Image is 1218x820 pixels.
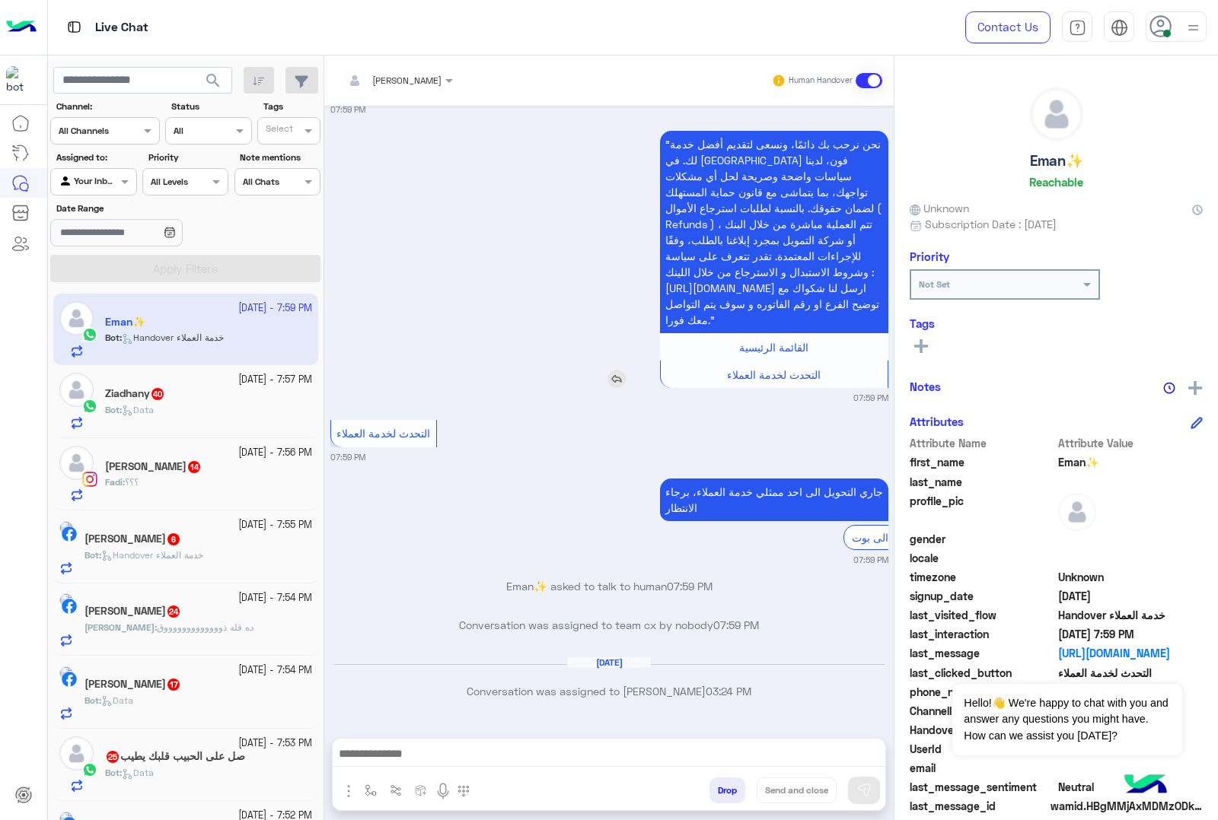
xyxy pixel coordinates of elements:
span: search [204,72,222,90]
span: Unknown [1058,569,1204,585]
span: 6 [167,533,180,545]
span: [PERSON_NAME] [84,621,155,633]
span: gender [910,531,1055,547]
img: tab [65,17,84,37]
img: picture [59,593,73,607]
span: email [910,760,1055,776]
label: Date Range [56,202,227,215]
button: search [195,67,232,100]
label: Channel: [56,100,158,113]
img: picture [59,666,73,680]
span: Subscription Date : [DATE] [925,216,1057,232]
small: [DATE] - 7:54 PM [238,663,312,678]
span: Unknown [910,200,969,216]
b: : [105,767,122,778]
button: create order [409,777,434,803]
span: Handover خدمة العملاء [101,549,203,561]
img: WhatsApp [82,762,97,777]
span: 03:24 PM [706,685,751,698]
span: القائمة الرئيسية [739,341,808,354]
img: picture [59,521,73,535]
span: 2025-10-09T16:30:48.173Z [1058,588,1204,604]
span: 40 [151,388,164,400]
h5: Eman✨ [1030,152,1083,170]
h6: Reachable [1029,175,1083,189]
b: : [105,476,125,488]
h5: Ahmed Fathi [84,605,181,618]
span: null [1058,760,1204,776]
span: 14 [188,461,200,473]
p: Conversation was assigned to [PERSON_NAME] [330,683,888,699]
div: Select [263,122,293,139]
span: Data [122,404,154,415]
img: Instagram [82,472,97,487]
small: 07:59 PM [853,554,888,566]
img: profile [1184,18,1203,37]
span: phone_number [910,684,1055,700]
span: wamid.HBgMMjAxMDMzODk0NjQ2FQIAEhgUM0E4RUI3MDM3Q0ZGOEU5RjJBNDQA [1051,798,1203,814]
span: timezone [910,569,1055,585]
small: [DATE] - 7:56 PM [238,446,312,460]
span: last_name [910,474,1055,490]
span: Data [122,767,154,778]
span: Handover خدمة العملاء [1058,607,1204,623]
span: Hello!👋 We're happy to chat with you and answer any questions you might have. How can we assist y... [952,684,1181,755]
label: Note mentions [240,151,318,164]
img: defaultAdmin.png [1058,493,1096,531]
h6: [DATE] [567,657,651,668]
img: notes [1163,382,1175,394]
img: Logo [6,11,37,43]
span: profile_pic [910,493,1055,528]
label: Priority [148,151,227,164]
span: UserId [910,741,1055,757]
b: : [84,621,157,633]
p: Live Chat [95,17,148,38]
span: null [1058,550,1204,566]
p: Conversation was assigned to team cx by nobody [330,617,888,633]
b: : [105,404,122,415]
img: defaultAdmin.png [59,736,94,771]
span: ده قله ذوووووووووووووق [157,621,253,633]
small: Human Handover [789,75,853,87]
button: Apply Filters [50,255,320,282]
button: Drop [709,777,745,803]
span: locale [910,550,1055,566]
h6: Priority [910,249,949,263]
h6: Tags [910,316,1203,330]
span: 25 [107,751,119,763]
small: [DATE] - 7:53 PM [238,736,312,751]
h5: Fadi Adel [105,460,202,473]
button: select flow [359,777,384,803]
img: add [1188,381,1202,395]
span: 17 [167,679,180,691]
img: make a call [458,785,470,797]
img: send attachment [340,782,358,800]
img: tab [1111,19,1128,37]
p: 10/10/2025, 7:59 PM [660,478,888,521]
img: Facebook [62,526,77,542]
div: الرجوع الى بوت [843,525,930,550]
span: ؟؟؟ [125,476,139,488]
a: Contact Us [965,11,1051,43]
span: last_message_sentiment [910,779,1055,795]
img: 1403182699927242 [6,66,33,94]
img: send voice note [434,782,452,800]
small: 07:59 PM [853,392,888,404]
label: Status [171,100,250,113]
img: defaultAdmin.png [59,373,94,407]
span: last_message [910,645,1055,661]
img: create order [415,784,427,796]
span: null [1058,531,1204,547]
span: [PERSON_NAME] [372,75,442,86]
span: signup_date [910,588,1055,604]
img: select flow [365,784,377,796]
span: Eman✨ [1058,454,1204,470]
a: tab [1062,11,1092,43]
h5: Ziadhany [105,387,165,400]
small: [DATE] - 7:57 PM [238,373,312,387]
span: 2025-10-10T16:59:42.679Z [1058,626,1204,642]
span: Attribute Name [910,435,1055,451]
span: last_clicked_button [910,665,1055,681]
span: 07:59 PM [667,580,713,593]
img: defaultAdmin.png [1031,88,1082,140]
